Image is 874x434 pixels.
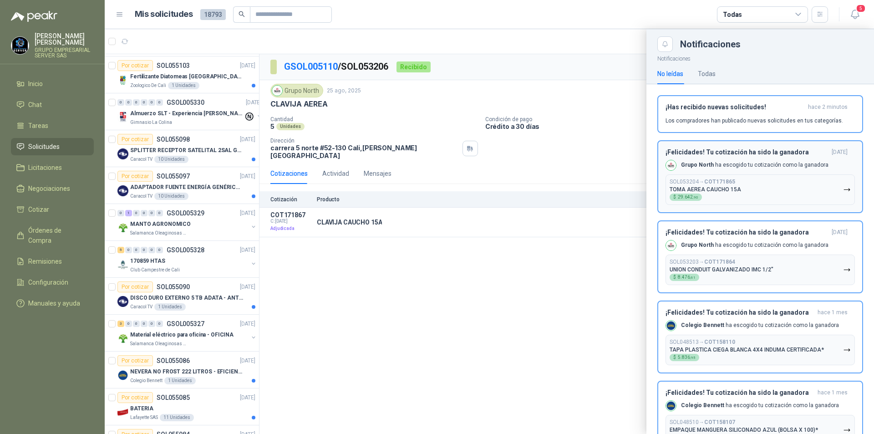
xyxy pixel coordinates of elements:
p: SOL048510 → [670,419,735,426]
b: COT171864 [704,259,735,265]
b: Colegio Bennett [681,322,724,328]
span: hace 2 minutos [808,103,848,111]
div: $ [670,354,699,361]
img: Company Logo [666,160,676,170]
button: SOL053203→COT171864UNION CONDUIT GALVANIZADO IMC 1/2"$8.476,61 [666,255,855,285]
button: ¡Felicidades! Tu cotización ha sido la ganadora[DATE] Company LogoGrupo North ha escogido tu coti... [657,220,863,293]
div: Todas [698,69,716,79]
span: 8.476 [678,275,696,280]
a: Licitaciones [11,159,94,176]
span: Chat [28,100,42,110]
p: EMPAQUE MANGUERA SILICONADO AZUL (BOLSA X 100)* [670,427,818,433]
button: SOL053204→COT171865TOMA AEREA CAUCHO 15A$29.642,90 [666,174,855,205]
img: Company Logo [666,321,676,331]
span: hace 1 mes [818,309,848,317]
span: Licitaciones [28,163,62,173]
span: 5.836 [678,355,696,360]
p: [PERSON_NAME] [PERSON_NAME] [35,33,94,46]
span: Tareas [28,121,48,131]
span: Cotizar [28,204,49,214]
p: TAPA PLASTICA CIEGA BLANCA 4X4 INDUMA CERTIFICADA* [670,347,824,353]
p: ha escogido tu cotización como la ganadora [681,241,828,249]
button: ¡Felicidades! Tu cotización ha sido la ganadora[DATE] Company LogoGrupo North ha escogido tu coti... [657,140,863,213]
a: Configuración [11,274,94,291]
p: ha escogido tu cotización como la ganadora [681,402,839,409]
span: 5 [856,4,866,13]
b: COT158107 [704,419,735,425]
button: Close [657,36,673,52]
span: Solicitudes [28,142,60,152]
b: Colegio Bennett [681,402,724,408]
a: Cotizar [11,201,94,218]
span: Negociaciones [28,184,70,194]
p: Notificaciones [646,52,874,63]
img: Company Logo [11,37,29,54]
p: SOL048513 → [670,339,735,346]
h3: ¡Felicidades! Tu cotización ha sido la ganadora [666,309,814,317]
div: No leídas [657,69,683,79]
span: Configuración [28,277,68,287]
img: Company Logo [666,240,676,250]
p: Los compradores han publicado nuevas solicitudes en tus categorías. [666,117,843,125]
h3: ¡Felicidades! Tu cotización ha sido la ganadora [666,389,814,397]
a: Chat [11,96,94,113]
b: COT158110 [704,339,735,345]
span: ,95 [690,356,696,360]
a: Órdenes de Compra [11,222,94,249]
span: 29.642 [678,195,698,199]
h3: ¡Felicidades! Tu cotización ha sido la ganadora [666,148,828,156]
p: ha escogido tu cotización como la ganadora [681,322,839,329]
b: Grupo North [681,162,714,168]
span: Manuales y ayuda [28,298,80,308]
h3: ¡Has recibido nuevas solicitudes! [666,103,804,111]
a: Inicio [11,75,94,92]
h1: Mis solicitudes [135,8,193,21]
div: Notificaciones [680,40,863,49]
a: Negociaciones [11,180,94,197]
a: Solicitudes [11,138,94,155]
span: search [239,11,245,17]
p: GRUPO EMPRESARIAL SERVER SAS [35,47,94,58]
span: [DATE] [832,148,848,156]
div: $ [670,274,699,281]
p: TOMA AEREA CAUCHO 15A [670,186,741,193]
p: UNION CONDUIT GALVANIZADO IMC 1/2" [670,266,773,273]
span: hace 1 mes [818,389,848,397]
h3: ¡Felicidades! Tu cotización ha sido la ganadora [666,229,828,236]
div: Todas [723,10,742,20]
span: ,90 [693,195,698,199]
a: Remisiones [11,253,94,270]
span: Remisiones [28,256,62,266]
a: Tareas [11,117,94,134]
span: Inicio [28,79,43,89]
p: SOL053204 → [670,179,735,185]
b: COT171865 [704,179,735,185]
b: Grupo North [681,242,714,248]
a: Manuales y ayuda [11,295,94,312]
p: ha escogido tu cotización como la ganadora [681,161,828,169]
div: $ [670,194,702,201]
img: Logo peakr [11,11,57,22]
span: Órdenes de Compra [28,225,85,245]
span: ,61 [690,276,696,280]
button: SOL048513→COT158110TAPA PLASTICA CIEGA BLANCA 4X4 INDUMA CERTIFICADA*$5.836,95 [666,335,855,365]
span: [DATE] [832,229,848,236]
button: 5 [847,6,863,23]
img: Company Logo [666,401,676,411]
p: SOL053203 → [670,259,735,266]
span: 18793 [200,9,226,20]
button: ¡Felicidades! Tu cotización ha sido la ganadorahace 1 mes Company LogoColegio Bennett ha escogido... [657,301,863,373]
button: ¡Has recibido nuevas solicitudes!hace 2 minutos Los compradores han publicado nuevas solicitudes ... [657,95,863,133]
